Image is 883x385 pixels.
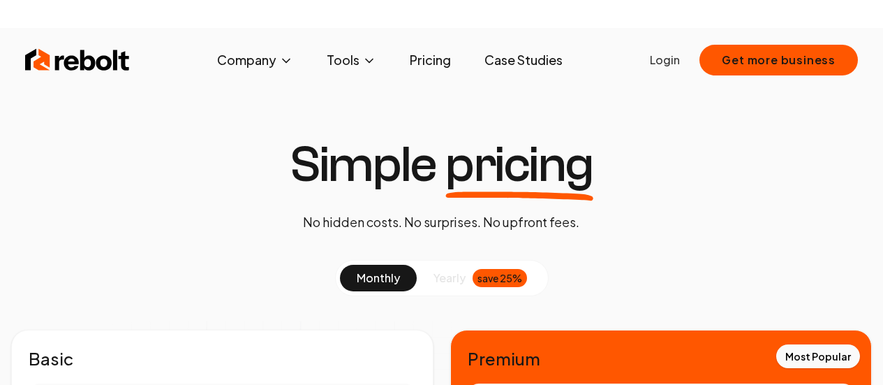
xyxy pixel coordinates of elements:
h1: Simple [290,140,593,190]
a: Case Studies [473,46,574,74]
button: Get more business [699,45,858,75]
div: Most Popular [776,344,860,368]
h2: Premium [468,347,855,370]
button: yearlysave 25% [417,265,544,291]
button: Tools [316,46,387,74]
a: Pricing [399,46,462,74]
img: Rebolt Logo [25,46,130,74]
span: monthly [357,270,400,285]
span: yearly [433,270,466,286]
a: Login [650,52,680,68]
h2: Basic [29,347,416,370]
div: save 25% [473,269,527,287]
button: monthly [340,265,417,291]
p: No hidden costs. No surprises. No upfront fees. [303,212,579,232]
span: pricing [445,140,593,190]
button: Company [206,46,304,74]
